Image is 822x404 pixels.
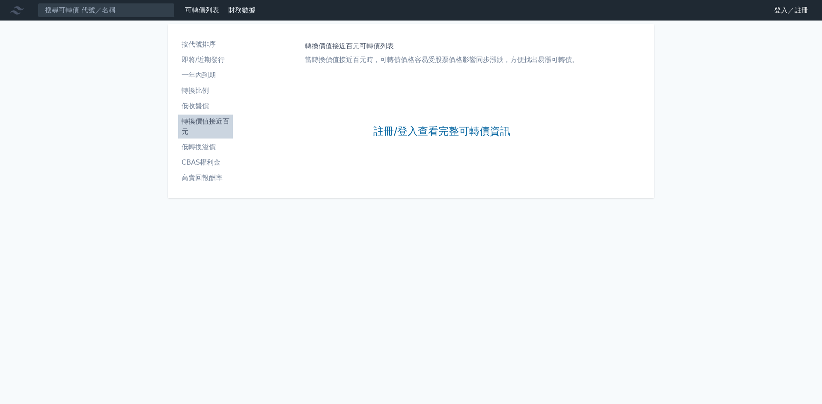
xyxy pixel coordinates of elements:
[373,125,510,139] a: 註冊/登入查看完整可轉債資訊
[178,84,233,97] a: 轉換比例
[178,140,233,154] a: 低轉換溢價
[178,142,233,152] li: 低轉換溢價
[178,157,233,168] li: CBAS權利金
[38,3,175,18] input: 搜尋可轉債 代號／名稱
[178,38,233,51] a: 按代號排序
[178,86,233,96] li: 轉換比例
[305,55,579,65] p: 當轉換價值接近百元時，可轉債價格容易受股票價格影響同步漲跌，方便找出易漲可轉債。
[178,101,233,111] li: 低收盤價
[305,41,579,51] h1: 轉換價值接近百元可轉債列表
[178,115,233,139] a: 轉換價值接近百元
[178,116,233,137] li: 轉換價值接近百元
[178,173,233,183] li: 高賣回報酬率
[178,99,233,113] a: 低收盤價
[767,3,815,17] a: 登入／註冊
[178,70,233,80] li: 一年內到期
[178,39,233,50] li: 按代號排序
[178,171,233,185] a: 高賣回報酬率
[228,6,256,14] a: 財務數據
[185,6,219,14] a: 可轉債列表
[178,55,233,65] li: 即將/近期發行
[178,68,233,82] a: 一年內到期
[178,53,233,67] a: 即將/近期發行
[178,156,233,169] a: CBAS權利金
